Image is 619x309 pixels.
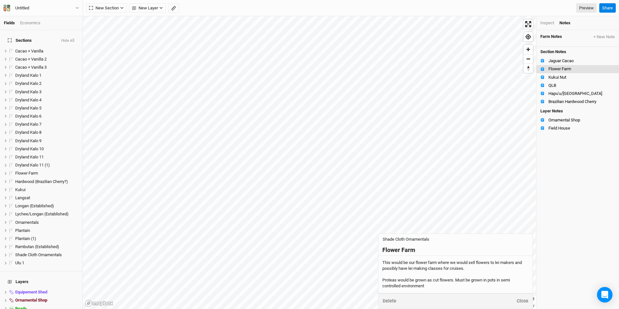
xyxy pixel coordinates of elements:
[8,38,32,43] span: Sections
[15,195,30,200] span: Langsat
[15,220,39,225] span: Ornamentals
[15,65,79,70] div: Cacao + Vanilla 3
[536,116,619,124] button: Ornamental Shop
[15,260,79,266] div: Ulu 1
[536,89,619,97] button: Hapu'u/[GEOGRAPHIC_DATA]
[15,57,47,62] span: Cacao + Vanilla 2
[15,122,79,127] div: Dryland Kalo 7
[15,81,79,86] div: Dryland Kalo 2
[15,290,47,294] span: Equipement Shed
[548,75,615,80] div: Kukui Nut
[15,65,47,70] span: Cacao + Vanilla 3
[536,81,619,89] button: QLB
[15,236,79,241] div: Plantain (1)
[15,122,41,127] span: Dryland Kalo 7
[548,99,615,104] div: Brazilian Hardwood Cherry
[15,228,30,233] span: Plantain
[15,236,36,241] span: Plantain (1)
[548,118,615,123] div: Ornamental Shop
[523,54,533,63] button: Zoom out
[15,171,38,176] span: Flower Farm
[540,34,562,40] span: Farm Notes
[15,171,79,176] div: Flower Farm
[15,187,79,192] div: Kukui
[15,179,79,184] div: Hardwood (Brazilian Cherry?)
[15,260,24,265] span: Ulu 1
[15,106,79,111] div: Dryland Kalo 5
[15,130,79,135] div: Dryland Kalo 8
[523,19,533,29] button: Enter fullscreen
[536,73,619,81] button: Kukui Nut
[559,20,570,26] div: Notes
[15,114,41,119] span: Dryland Kalo 6
[15,49,43,53] span: Cacao + Vanilla
[3,5,79,12] button: Untitled
[15,154,79,160] div: Dryland Kalo 11
[523,63,533,73] button: Reset bearing to north
[15,244,59,249] span: Rambutan (Established)
[83,16,536,309] canvas: Map
[15,203,79,209] div: Longan (Established)
[15,252,62,257] span: Shade Cloth Ornamentals
[4,20,15,25] a: Fields
[597,287,613,303] div: Open Intercom Messenger
[61,39,75,43] button: Hide All
[15,73,79,78] div: Dryland Kalo 1
[593,34,615,40] button: + New Note
[15,130,41,135] span: Dryland Kalo 8
[15,146,44,151] span: Dryland Kalo 10
[548,66,615,72] div: Flower Farm
[15,220,79,225] div: Ornamentals
[86,3,127,13] button: New Section
[548,91,615,96] div: Hapu'u/Cacao
[523,45,533,54] button: Zoom in
[536,124,619,132] button: Field House
[15,81,41,86] span: Dryland Kalo 2
[89,5,119,11] span: New Section
[4,275,79,288] h4: Layers
[132,5,158,11] span: New Layer
[15,163,79,168] div: Dryland Kalo 11 (1)
[599,3,616,13] button: Share
[520,303,535,308] a: Maxar
[15,212,79,217] div: Lychee/Longan (Established)
[576,3,597,13] a: Preview
[15,154,44,159] span: Dryland Kalo 11
[168,3,179,13] button: Shortcut: M
[15,89,79,95] div: Dryland Kalo 3
[15,5,29,11] div: Untitled
[15,290,79,295] div: Equipement Shed
[15,89,41,94] span: Dryland Kalo 3
[15,244,79,249] div: Rambutan (Established)
[20,20,40,26] div: Economics
[15,49,79,54] div: Cacao + Vanilla
[15,252,79,257] div: Shade Cloth Ornamentals
[536,109,619,114] h4: Layer Notes
[15,73,41,78] span: Dryland Kalo 1
[15,146,79,152] div: Dryland Kalo 10
[548,58,615,63] div: Jaguar Cacao
[15,298,47,303] span: Ornamental Shop
[15,138,79,143] div: Dryland Kalo 9
[536,57,619,65] button: Jaguar Cacao
[15,212,69,216] span: Lychee/Longan (Established)
[15,163,50,167] span: Dryland Kalo 11 (1)
[15,57,79,62] div: Cacao + Vanilla 2
[540,20,554,26] div: Inspect
[15,228,79,233] div: Plantain
[129,3,166,13] button: New Layer
[548,83,615,88] div: QLB
[15,298,79,303] div: Ornamental Shop
[548,126,615,131] div: Field House
[536,97,619,106] button: Brazilian Hardwood Cherry
[15,97,41,102] span: Dryland Kalo 4
[15,114,79,119] div: Dryland Kalo 6
[15,97,79,103] div: Dryland Kalo 4
[536,47,619,54] h4: Section Notes
[15,106,41,110] span: Dryland Kalo 5
[15,203,54,208] span: Longan (Established)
